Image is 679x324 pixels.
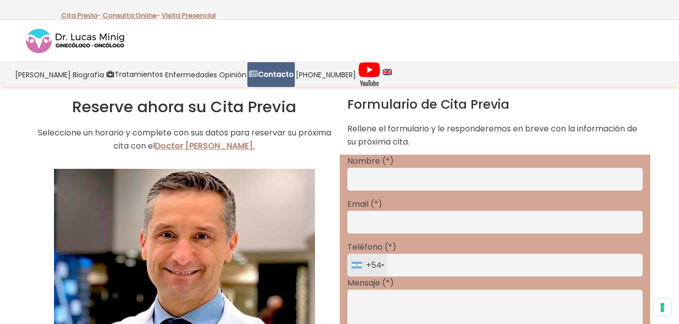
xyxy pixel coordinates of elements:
a: Cita Previa [61,11,97,20]
img: language english [383,69,392,75]
img: Videos Youtube Ginecología [358,62,381,87]
p: Mensaje (*) [347,276,643,290]
span: [PHONE_NUMBER] [296,69,356,80]
a: [PERSON_NAME] [14,62,72,87]
h1: Reserve ahora su Cita Previa [37,97,332,116]
a: Tratamientos [105,62,164,87]
a: Visita Presencial [162,11,216,20]
p: Teléfono (*) [347,241,643,254]
span: Enfermedades [165,69,217,80]
h2: Formulario de Cita Previa [347,97,643,112]
span: [PERSON_NAME] [15,69,71,80]
p: Rellene el formulario y le responderemos en breve con la información de su próxima cita. [347,122,643,149]
a: Biografía [72,62,105,87]
a: language english [382,62,393,87]
div: +54 [352,254,387,276]
a: [PHONE_NUMBER] [295,62,357,87]
p: Nombre (*) [347,155,643,168]
p: - [61,9,101,22]
span: Biografía [73,69,104,80]
p: Email (*) [347,198,643,211]
p: - [102,9,160,22]
a: Contacto [247,62,295,87]
a: Enfermedades [164,62,218,87]
p: Seleccione un horario y complete con sus datos para reservar su próxima cita con el [37,126,332,153]
a: Opinión [218,62,247,87]
a: Consulta Online [102,11,156,20]
span: Tratamientos [115,69,163,80]
span: Opinión [219,69,246,80]
strong: Contacto [258,69,294,79]
div: Argentina: +54 [348,254,387,276]
button: Sus preferencias de consentimiento para tecnologías de seguimiento [654,299,671,316]
a: Videos Youtube Ginecología [357,62,382,87]
a: Doctor [PERSON_NAME]. [155,140,255,152]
